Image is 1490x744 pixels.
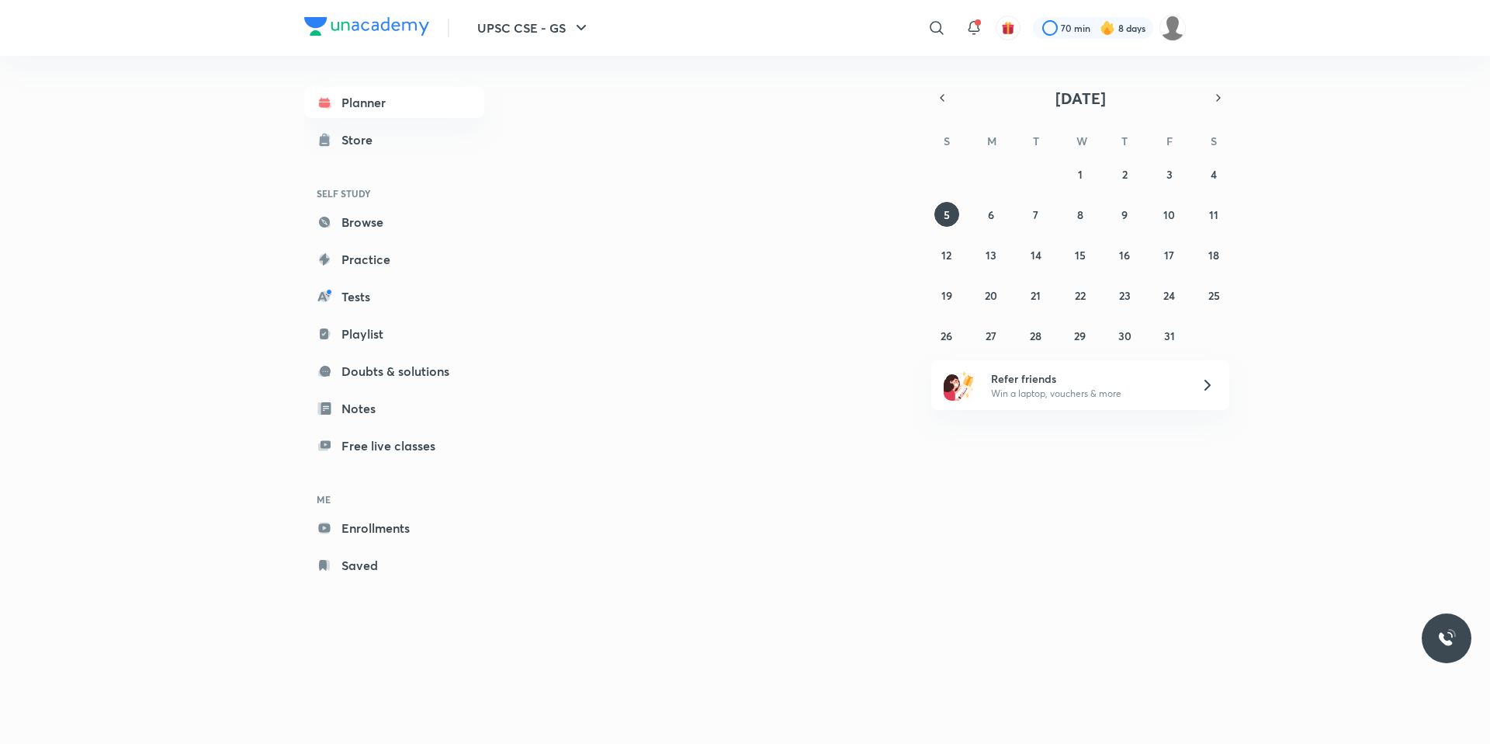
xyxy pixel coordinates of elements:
[1157,242,1182,267] button: October 17, 2025
[934,202,959,227] button: October 5, 2025
[944,207,950,222] abbr: October 5, 2025
[1201,202,1226,227] button: October 11, 2025
[304,87,484,118] a: Planner
[1068,283,1093,308] button: October 22, 2025
[996,16,1020,40] button: avatar
[1112,283,1137,308] button: October 23, 2025
[1211,167,1217,182] abbr: October 4, 2025
[341,130,382,149] div: Store
[934,323,959,348] button: October 26, 2025
[1068,242,1093,267] button: October 15, 2025
[304,244,484,275] a: Practice
[1075,248,1086,262] abbr: October 15, 2025
[304,486,484,513] h6: ME
[934,242,959,267] button: October 12, 2025
[1157,162,1182,186] button: October 3, 2025
[1163,207,1175,222] abbr: October 10, 2025
[1074,329,1086,343] abbr: October 29, 2025
[304,207,484,238] a: Browse
[304,430,484,461] a: Free live classes
[1031,288,1041,303] abbr: October 21, 2025
[1112,162,1137,186] button: October 2, 2025
[1166,134,1173,148] abbr: Friday
[304,318,484,349] a: Playlist
[979,242,1003,267] button: October 13, 2025
[1118,329,1131,343] abbr: October 30, 2025
[991,387,1182,401] p: Win a laptop, vouchers & more
[934,283,959,308] button: October 19, 2025
[304,356,484,387] a: Doubts & solutions
[1024,202,1048,227] button: October 7, 2025
[1024,242,1048,267] button: October 14, 2025
[1077,207,1083,222] abbr: October 8, 2025
[1068,202,1093,227] button: October 8, 2025
[941,288,952,303] abbr: October 19, 2025
[1076,134,1087,148] abbr: Wednesday
[941,248,951,262] abbr: October 12, 2025
[1068,323,1093,348] button: October 29, 2025
[304,17,429,40] a: Company Logo
[304,17,429,36] img: Company Logo
[468,12,600,43] button: UPSC CSE - GS
[1031,248,1041,262] abbr: October 14, 2025
[1208,248,1219,262] abbr: October 18, 2025
[944,134,950,148] abbr: Sunday
[1121,134,1128,148] abbr: Thursday
[1159,15,1186,41] img: Ayush Kumar
[1055,88,1106,109] span: [DATE]
[1119,288,1131,303] abbr: October 23, 2025
[1119,248,1130,262] abbr: October 16, 2025
[991,370,1182,387] h6: Refer friends
[1075,288,1086,303] abbr: October 22, 2025
[304,550,484,581] a: Saved
[1163,288,1175,303] abbr: October 24, 2025
[1078,167,1083,182] abbr: October 1, 2025
[1211,134,1217,148] abbr: Saturday
[986,248,996,262] abbr: October 13, 2025
[1024,283,1048,308] button: October 21, 2025
[1112,323,1137,348] button: October 30, 2025
[1201,283,1226,308] button: October 25, 2025
[953,87,1208,109] button: [DATE]
[988,207,994,222] abbr: October 6, 2025
[987,134,996,148] abbr: Monday
[1121,207,1128,222] abbr: October 9, 2025
[979,283,1003,308] button: October 20, 2025
[1100,20,1115,36] img: streak
[941,329,952,343] abbr: October 26, 2025
[1122,167,1128,182] abbr: October 2, 2025
[1033,134,1039,148] abbr: Tuesday
[1164,248,1174,262] abbr: October 17, 2025
[944,370,975,401] img: referral
[1201,162,1226,186] button: October 4, 2025
[1033,207,1038,222] abbr: October 7, 2025
[1208,288,1220,303] abbr: October 25, 2025
[1164,329,1175,343] abbr: October 31, 2025
[1209,207,1218,222] abbr: October 11, 2025
[1437,629,1456,648] img: ttu
[304,124,484,155] a: Store
[1157,202,1182,227] button: October 10, 2025
[1157,283,1182,308] button: October 24, 2025
[1001,21,1015,35] img: avatar
[1068,162,1093,186] button: October 1, 2025
[1201,242,1226,267] button: October 18, 2025
[1112,202,1137,227] button: October 9, 2025
[979,202,1003,227] button: October 6, 2025
[985,288,997,303] abbr: October 20, 2025
[979,323,1003,348] button: October 27, 2025
[1024,323,1048,348] button: October 28, 2025
[1112,242,1137,267] button: October 16, 2025
[1030,329,1041,343] abbr: October 28, 2025
[1157,323,1182,348] button: October 31, 2025
[986,329,996,343] abbr: October 27, 2025
[1166,167,1173,182] abbr: October 3, 2025
[304,393,484,424] a: Notes
[304,180,484,207] h6: SELF STUDY
[304,513,484,544] a: Enrollments
[304,281,484,312] a: Tests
